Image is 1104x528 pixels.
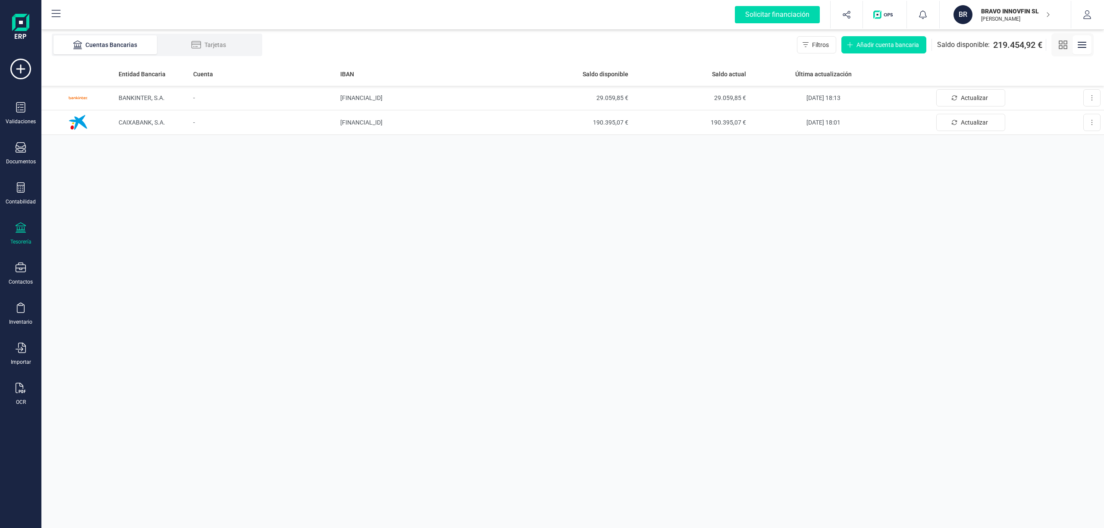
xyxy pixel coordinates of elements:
[71,41,140,49] div: Cuentas Bancarias
[724,1,830,28] button: Solicitar financiación
[635,94,746,102] span: 29.059,85 €
[517,94,628,102] span: 29.059,85 €
[795,70,852,78] span: Última actualización
[936,114,1005,131] button: Actualizar
[193,119,195,126] span: -
[174,41,243,49] div: Tarjetas
[119,70,166,78] span: Entidad Bancaria
[337,110,514,135] td: [FINANCIAL_ID]
[6,118,36,125] div: Validaciones
[712,70,746,78] span: Saldo actual
[119,94,165,101] span: BANKINTER, S.A.
[337,86,514,110] td: [FINANCIAL_ID]
[635,118,746,127] span: 190.395,07 €
[937,40,990,50] span: Saldo disponible:
[993,39,1042,51] span: 219.454,92 €
[981,7,1050,16] p: BRAVO INNOVFIN SL
[961,118,988,127] span: Actualizar
[735,6,820,23] div: Solicitar financiación
[6,158,36,165] div: Documentos
[10,238,31,245] div: Tesorería
[950,1,1060,28] button: BRBRAVO INNOVFIN SL[PERSON_NAME]
[868,1,901,28] button: Logo de OPS
[65,85,91,111] img: Imagen de BANKINTER, S.A.
[193,94,195,101] span: -
[119,119,165,126] span: CAIXABANK, S.A.
[6,198,36,205] div: Contabilidad
[797,36,836,53] button: Filtros
[936,89,1005,106] button: Actualizar
[953,5,972,24] div: BR
[961,94,988,102] span: Actualizar
[517,118,628,127] span: 190.395,07 €
[12,14,29,41] img: Logo Finanedi
[806,119,841,126] span: [DATE] 18:01
[193,70,213,78] span: Cuenta
[9,319,32,325] div: Inventario
[340,70,354,78] span: IBAN
[11,359,31,366] div: Importar
[65,109,91,135] img: Imagen de CAIXABANK, S.A.
[873,10,896,19] img: Logo de OPS
[856,41,919,49] span: Añadir cuenta bancaria
[981,16,1050,22] p: [PERSON_NAME]
[812,41,829,49] span: Filtros
[9,278,33,285] div: Contactos
[806,94,841,101] span: [DATE] 18:13
[16,399,26,406] div: OCR
[841,36,926,53] button: Añadir cuenta bancaria
[583,70,628,78] span: Saldo disponible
